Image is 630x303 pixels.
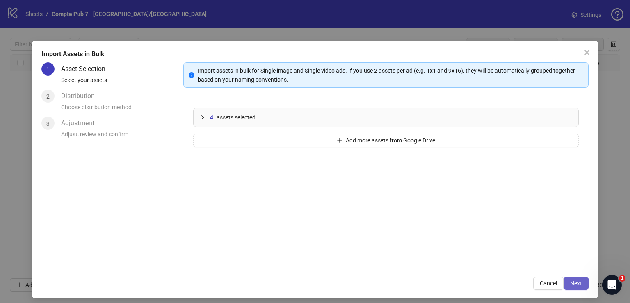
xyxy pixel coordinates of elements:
[217,113,256,122] span: assets selected
[540,280,557,287] span: Cancel
[337,138,342,143] span: plus
[61,130,176,144] div: Adjust, review and confirm
[46,120,50,127] span: 3
[580,46,593,59] button: Close
[194,108,578,127] div: 4assets selected
[61,62,112,76] div: Asset Selection
[61,117,101,130] div: Adjustment
[61,103,176,117] div: Choose distribution method
[200,115,205,120] span: collapsed
[198,66,583,84] div: Import assets in bulk for Single image and Single video ads. If you use 2 assets per ad (e.g. 1x1...
[210,113,213,122] span: 4
[193,134,579,147] button: Add more assets from Google Drive
[564,277,589,290] button: Next
[584,49,590,56] span: close
[346,137,435,144] span: Add more assets from Google Drive
[41,49,589,59] div: Import Assets in Bulk
[46,66,50,73] span: 1
[602,275,622,295] iframe: Intercom live chat
[61,76,176,90] div: Select your assets
[189,72,194,78] span: info-circle
[570,280,582,287] span: Next
[61,90,101,103] div: Distribution
[619,275,625,282] span: 1
[533,277,564,290] button: Cancel
[46,93,50,100] span: 2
